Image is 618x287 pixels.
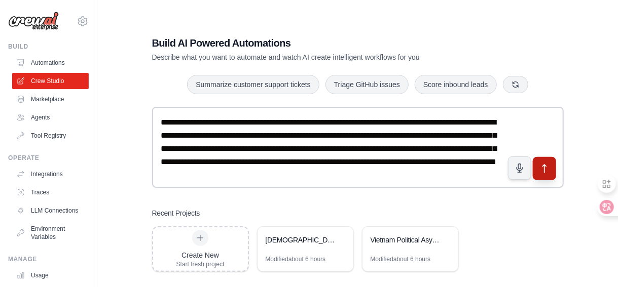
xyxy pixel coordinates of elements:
h1: Build AI Powered Automations [152,36,493,50]
a: Marketplace [12,91,89,107]
div: Manage [8,255,89,263]
p: Describe what you want to automate and watch AI create intelligent workflows for you [152,52,493,62]
iframe: Chat Widget [567,238,618,287]
a: Automations [12,55,89,71]
h3: Recent Projects [152,208,200,218]
a: LLM Connections [12,202,89,219]
button: Click to speak your automation idea [508,156,531,180]
a: Traces [12,184,89,200]
a: Environment Variables [12,221,89,245]
button: Score inbound leads [415,75,497,94]
a: Usage [12,267,89,283]
div: Modified about 6 hours [371,255,431,263]
div: Operate [8,154,89,162]
div: Create New [176,250,225,260]
button: Get new suggestions [503,76,528,93]
a: Integrations [12,166,89,182]
a: Agents [12,109,89,126]
button: Summarize customer support tickets [187,75,319,94]
a: Tool Registry [12,128,89,144]
div: Build [8,43,89,51]
button: Triage GitHub issues [325,75,409,94]
div: Vietnam Political Asylum Network [371,235,440,245]
div: Modified about 6 hours [266,255,326,263]
img: Logo [8,12,59,31]
div: Start fresh project [176,260,225,268]
div: [DEMOGRAPHIC_DATA] Ambassador Contact Research [266,235,335,245]
a: Crew Studio [12,73,89,89]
